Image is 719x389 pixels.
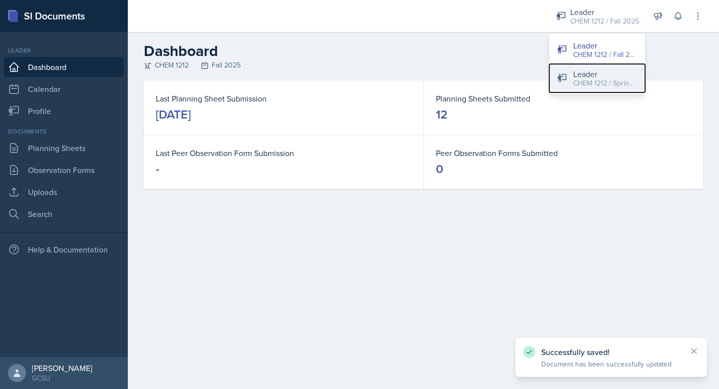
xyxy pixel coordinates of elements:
div: CHEM 1212 / Fall 2025 [570,16,639,26]
dt: Last Peer Observation Form Submission [156,147,411,159]
h2: Dashboard [144,42,703,60]
button: Leader CHEM 1212 / Fall 2025 [549,35,645,64]
div: CHEM 1212 / Fall 2025 [573,49,637,60]
div: GCSU [32,373,92,383]
dt: Planning Sheets Submitted [436,92,691,104]
a: Uploads [4,182,124,202]
a: Calendar [4,79,124,99]
dt: Last Planning Sheet Submission [156,92,411,104]
p: Successfully saved! [541,347,681,357]
div: Leader [573,39,637,51]
a: Profile [4,101,124,121]
dt: Peer Observation Forms Submitted [436,147,691,159]
div: [PERSON_NAME] [32,363,92,373]
div: Leader [573,68,637,80]
div: Leader [4,46,124,55]
div: CHEM 1212 Fall 2025 [144,60,703,70]
div: Help & Documentation [4,239,124,259]
div: 12 [436,106,447,122]
a: Search [4,204,124,224]
div: 0 [436,161,443,177]
a: Observation Forms [4,160,124,180]
a: Dashboard [4,57,124,77]
div: - [156,161,159,177]
div: CHEM 1212 / Spring 2025 [573,78,637,88]
a: Planning Sheets [4,138,124,158]
div: [DATE] [156,106,191,122]
div: Leader [570,6,639,18]
p: Document has been successfully updated [541,359,681,369]
button: Leader CHEM 1212 / Spring 2025 [549,64,645,92]
div: Documents [4,127,124,136]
